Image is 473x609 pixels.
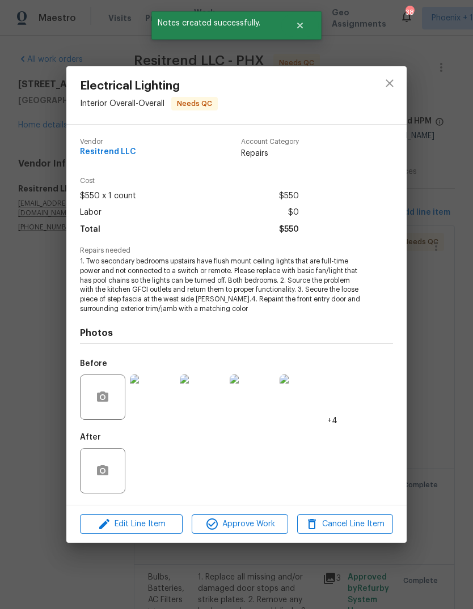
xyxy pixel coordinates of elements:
[406,7,413,18] div: 38
[80,360,107,368] h5: Before
[241,148,299,159] span: Repairs
[297,514,393,534] button: Cancel Line Item
[281,14,319,37] button: Close
[80,99,164,107] span: Interior Overall - Overall
[80,247,393,254] span: Repairs needed
[279,222,299,238] span: $550
[80,205,102,221] span: Labor
[172,98,217,109] span: Needs QC
[80,148,136,156] span: Resitrend LLC
[195,517,284,531] span: Approve Work
[376,70,403,97] button: close
[192,514,288,534] button: Approve Work
[80,327,393,339] h4: Photos
[80,188,136,205] span: $550 x 1 count
[151,11,281,35] span: Notes created successfully.
[241,138,299,146] span: Account Category
[80,138,136,146] span: Vendor
[83,517,179,531] span: Edit Line Item
[80,80,218,92] span: Electrical Lighting
[80,257,362,314] span: 1. Two secondary bedrooms upstairs have flush mount ceiling lights that are full-time power and n...
[279,188,299,205] span: $550
[80,433,101,441] h5: After
[288,205,299,221] span: $0
[80,514,183,534] button: Edit Line Item
[80,177,299,185] span: Cost
[80,222,100,238] span: Total
[301,517,390,531] span: Cancel Line Item
[327,415,337,427] span: +4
